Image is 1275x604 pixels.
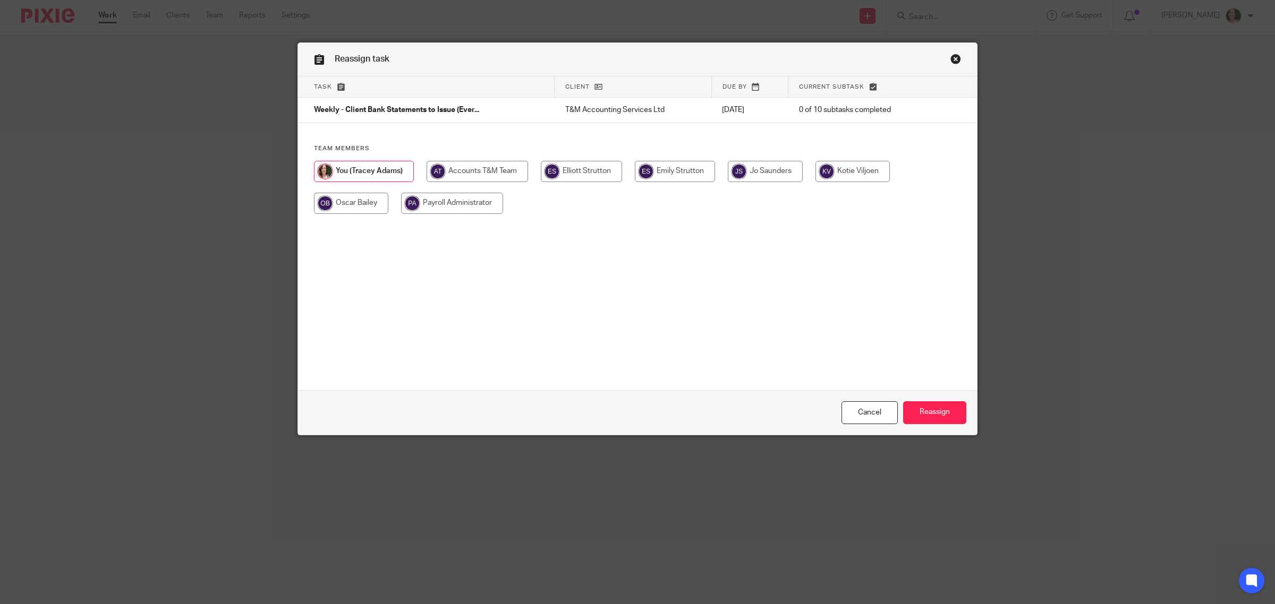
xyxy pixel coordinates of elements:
[799,84,864,90] span: Current subtask
[565,105,701,115] p: T&M Accounting Services Ltd
[314,144,961,153] h4: Team members
[314,107,479,114] span: Weekly - Client Bank Statements to Issue (Ever...
[335,55,389,63] span: Reassign task
[722,105,777,115] p: [DATE]
[950,54,961,68] a: Close this dialog window
[722,84,747,90] span: Due by
[314,84,332,90] span: Task
[788,98,936,123] td: 0 of 10 subtasks completed
[565,84,590,90] span: Client
[841,401,898,424] a: Close this dialog window
[903,401,966,424] input: Reassign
